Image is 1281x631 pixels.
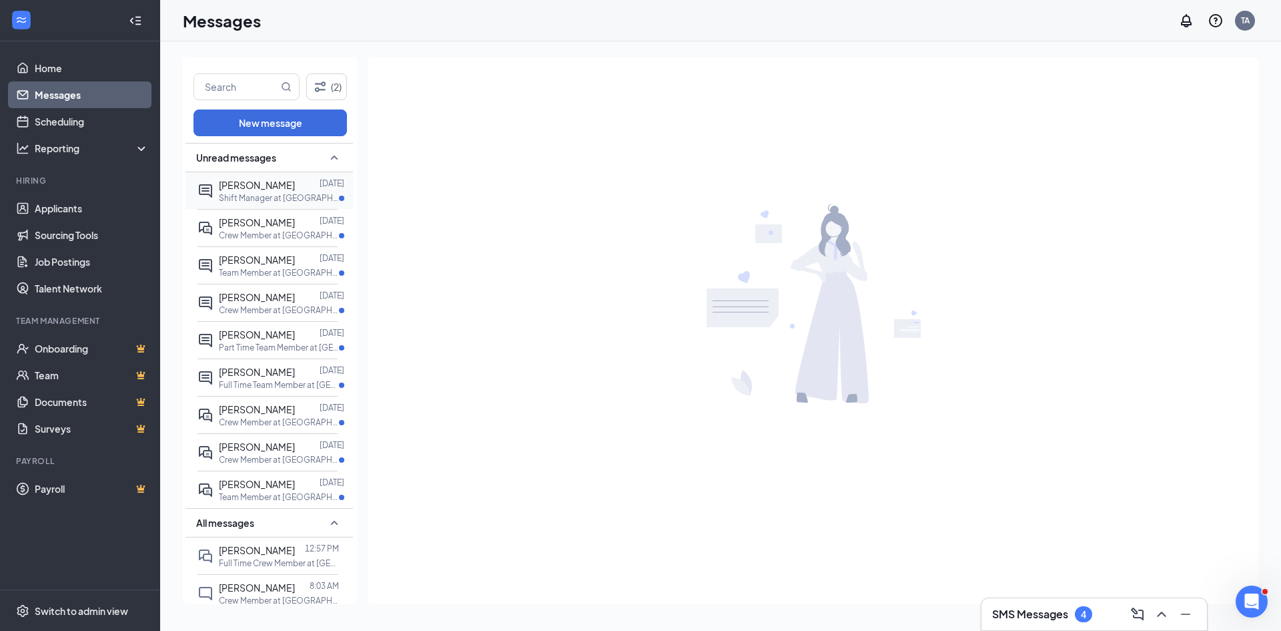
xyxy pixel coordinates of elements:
span: [PERSON_NAME] [219,582,295,594]
p: Crew Member at [GEOGRAPHIC_DATA] [219,417,339,428]
p: Crew Member at [GEOGRAPHIC_DATA] [219,230,339,241]
p: Crew Member at [GEOGRAPHIC_DATA] [219,304,339,316]
a: Messages [35,81,149,108]
svg: QuestionInfo [1208,13,1224,29]
span: [PERSON_NAME] [219,179,295,191]
p: 8:03 AM [310,580,339,592]
a: OnboardingCrown [35,335,149,362]
p: Team Member at [GEOGRAPHIC_DATA] [219,491,339,503]
p: Crew Member at [GEOGRAPHIC_DATA] [219,454,339,465]
span: [PERSON_NAME] [219,254,295,266]
button: Filter (2) [306,73,347,100]
a: PayrollCrown [35,475,149,502]
svg: ComposeMessage [1130,606,1146,622]
p: [DATE] [320,327,344,339]
button: Minimize [1175,604,1196,625]
h1: Messages [183,9,261,32]
svg: WorkstreamLogo [15,13,28,27]
h3: SMS Messages [992,607,1068,622]
p: Crew Member at [GEOGRAPHIC_DATA] [219,595,339,606]
span: [PERSON_NAME] [219,291,295,303]
svg: ActiveChat [197,183,213,199]
a: Applicants [35,195,149,222]
span: [PERSON_NAME] [219,544,295,556]
svg: SmallChevronUp [326,515,342,531]
a: Sourcing Tools [35,222,149,248]
p: [DATE] [320,290,344,301]
div: Payroll [16,455,146,467]
svg: MagnifyingGlass [281,81,292,92]
svg: SmallChevronUp [326,150,342,166]
span: All messages [196,516,254,530]
p: Full Time Crew Member at [GEOGRAPHIC_DATA] [219,558,339,569]
p: [DATE] [320,178,344,189]
div: Switch to admin view [35,604,128,618]
a: TeamCrown [35,362,149,389]
a: SurveysCrown [35,415,149,442]
svg: ActiveChat [197,295,213,311]
svg: ActiveDoubleChat [197,445,213,461]
button: New message [193,110,347,136]
span: [PERSON_NAME] [219,403,295,415]
span: [PERSON_NAME] [219,478,295,490]
svg: ActiveChat [197,333,213,349]
svg: Filter [312,79,328,95]
svg: Notifications [1178,13,1194,29]
span: [PERSON_NAME] [219,366,295,378]
a: Talent Network [35,275,149,302]
svg: ActiveDoubleChat [197,482,213,498]
div: Reporting [35,142,149,155]
p: Team Member at [GEOGRAPHIC_DATA] [219,267,339,278]
svg: Settings [16,604,29,618]
div: TA [1241,15,1250,26]
p: [DATE] [320,252,344,264]
p: Part Time Team Member at [GEOGRAPHIC_DATA] [219,342,339,353]
svg: DoubleChat [197,548,213,564]
input: Search [194,74,278,99]
button: ComposeMessage [1127,604,1148,625]
a: Job Postings [35,248,149,275]
p: [DATE] [320,402,344,413]
svg: ActiveChat [197,258,213,274]
svg: ActiveDoubleChat [197,220,213,236]
svg: Collapse [129,14,142,27]
div: Team Management [16,315,146,327]
svg: ChevronUp [1154,606,1170,622]
p: [DATE] [320,439,344,451]
span: [PERSON_NAME] [219,216,295,228]
p: [DATE] [320,215,344,226]
span: Unread messages [196,151,276,164]
p: Full Time Team Member at [GEOGRAPHIC_DATA] [219,379,339,391]
p: Shift Manager at [GEOGRAPHIC_DATA] [219,192,339,204]
iframe: Intercom live chat [1236,586,1268,618]
div: Hiring [16,175,146,186]
a: Scheduling [35,108,149,135]
button: ChevronUp [1151,604,1172,625]
a: Home [35,55,149,81]
p: [DATE] [320,365,344,376]
span: [PERSON_NAME] [219,441,295,453]
svg: ActiveDoubleChat [197,407,213,423]
svg: ActiveChat [197,370,213,386]
div: 4 [1081,609,1086,620]
svg: ChatInactive [197,586,213,602]
svg: Minimize [1178,606,1194,622]
p: [DATE] [320,477,344,488]
svg: Analysis [16,142,29,155]
span: [PERSON_NAME] [219,329,295,341]
p: 12:57 PM [305,543,339,554]
a: DocumentsCrown [35,389,149,415]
